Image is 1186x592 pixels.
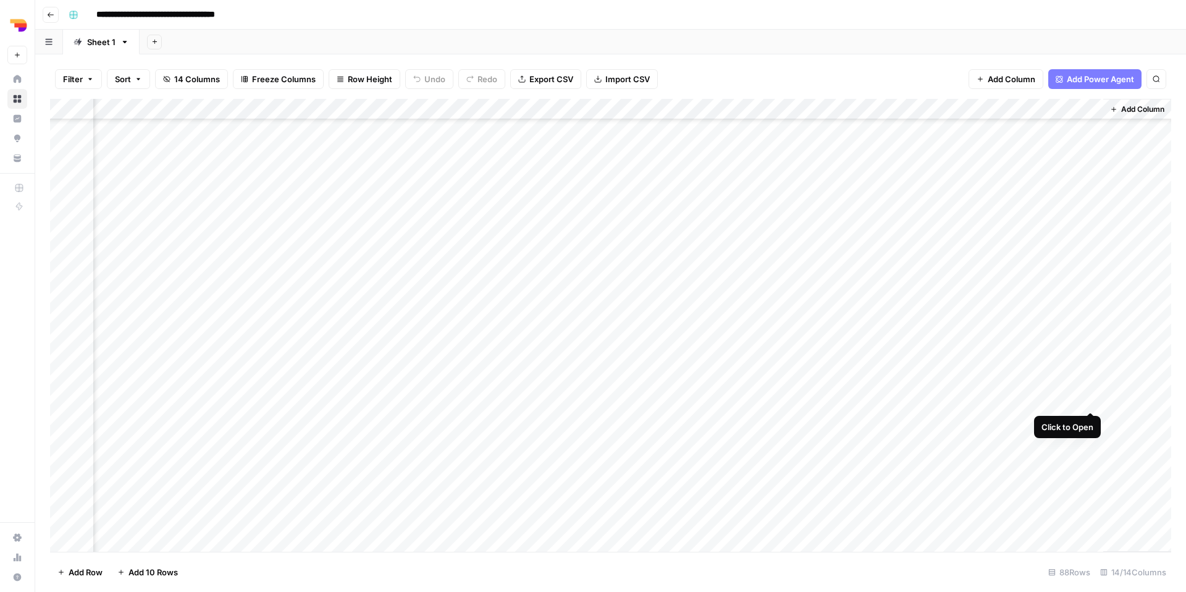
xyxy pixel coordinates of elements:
span: Import CSV [605,73,650,85]
span: 14 Columns [174,73,220,85]
button: Add 10 Rows [110,562,185,582]
span: Add Power Agent [1067,73,1134,85]
a: Your Data [7,148,27,168]
span: Redo [477,73,497,85]
a: Usage [7,548,27,567]
button: Add Row [50,562,110,582]
span: Export CSV [529,73,573,85]
span: Add Column [1121,104,1164,115]
span: Undo [424,73,445,85]
button: Help + Support [7,567,27,587]
a: Settings [7,528,27,548]
button: Add Column [969,69,1043,89]
span: Add Row [69,566,103,578]
button: Add Column [1105,101,1169,117]
button: Redo [458,69,505,89]
span: Row Height [348,73,392,85]
button: Row Height [329,69,400,89]
div: 88 Rows [1043,562,1095,582]
button: Freeze Columns [233,69,324,89]
button: Export CSV [510,69,581,89]
a: Opportunities [7,129,27,148]
a: Sheet 1 [63,30,140,54]
button: Filter [55,69,102,89]
span: Add 10 Rows [128,566,178,578]
button: Add Power Agent [1048,69,1142,89]
a: Insights [7,109,27,129]
button: 14 Columns [155,69,228,89]
button: Workspace: Depends [7,10,27,41]
button: Sort [107,69,150,89]
span: Sort [115,73,131,85]
a: Home [7,69,27,89]
span: Add Column [988,73,1035,85]
div: Sheet 1 [87,36,116,48]
img: Depends Logo [7,14,30,36]
a: Browse [7,89,27,109]
div: 14/14 Columns [1095,562,1171,582]
button: Import CSV [586,69,658,89]
span: Freeze Columns [252,73,316,85]
span: Filter [63,73,83,85]
button: Undo [405,69,453,89]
